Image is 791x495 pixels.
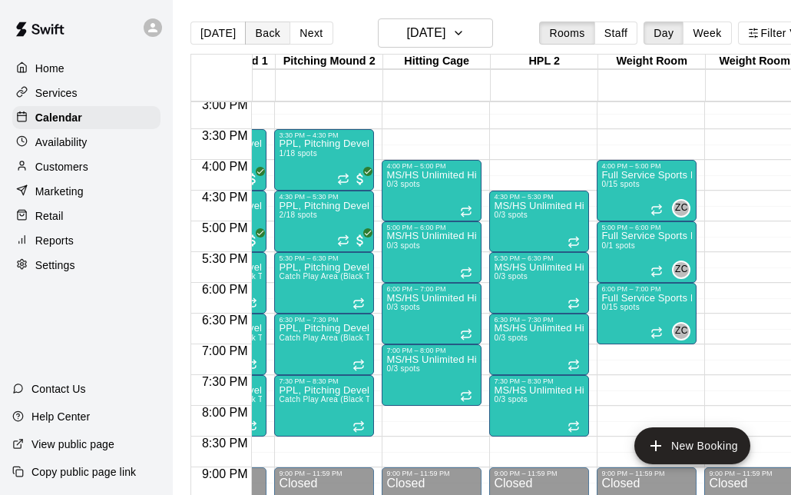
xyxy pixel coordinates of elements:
span: 4:00 PM [198,160,252,173]
p: Availability [35,135,88,150]
div: Zac Conner [672,322,690,341]
div: 7:00 PM – 8:00 PM: MS/HS Unlimited Hitting [382,344,482,406]
span: 5:30 PM [198,252,252,265]
span: 0/3 spots filled [494,334,528,342]
div: 4:30 PM – 5:30 PM: MS/HS Unlimited Hitting [489,191,589,252]
a: Calendar [12,106,161,129]
a: Availability [12,131,161,154]
div: 6:30 PM – 7:30 PM: MS/HS Unlimited Hitting [489,314,589,375]
button: add [634,427,750,464]
div: 9:00 PM – 11:59 PM [494,470,584,477]
span: Zac Conner [678,322,690,341]
p: Calendar [35,110,82,125]
div: 7:00 PM – 8:00 PM [386,347,477,354]
div: 5:00 PM – 6:00 PM: MS/HS Unlimited Hitting [382,221,482,283]
span: 0/15 spots filled [601,303,639,311]
p: Settings [35,257,75,273]
span: Recurring event [568,236,580,248]
span: 0/3 spots filled [494,211,528,219]
div: 6:00 PM – 7:00 PM: Full Service Sports Performance [597,283,697,344]
span: 0/15 spots filled [601,180,639,188]
span: 4:30 PM [198,191,252,204]
div: 3:30 PM – 4:30 PM [279,131,369,139]
a: Reports [12,229,161,252]
p: Customers [35,159,88,174]
span: Catch Play Area (Black Turf), [GEOGRAPHIC_DATA] 1, [GEOGRAPHIC_DATA], Flex Space (PPL, Green Turf) [279,395,680,404]
span: 0/3 spots filled [386,303,420,311]
div: 4:30 PM – 5:30 PM [279,193,369,201]
div: 5:30 PM – 6:30 PM: MS/HS Unlimited Hitting [489,252,589,314]
span: Recurring event [337,173,349,185]
span: All customers have paid [352,233,368,248]
span: 0/3 spots filled [494,272,528,281]
span: 1/18 spots filled [279,149,316,158]
span: 0/3 spots filled [386,180,420,188]
div: 5:00 PM – 6:00 PM [601,224,692,231]
p: Services [35,85,78,101]
a: Customers [12,155,161,178]
span: 8:30 PM [198,437,252,450]
span: ZC [675,262,688,277]
span: Recurring event [650,204,663,216]
p: Copy public page link [31,464,136,480]
a: Retail [12,204,161,228]
div: 4:30 PM – 5:30 PM [494,193,584,201]
p: View public page [31,437,114,452]
button: [DATE] [190,22,246,45]
p: Help Center [31,409,90,424]
span: Recurring event [337,234,349,247]
span: Catch Play Area (Black Turf), [GEOGRAPHIC_DATA] 1, [GEOGRAPHIC_DATA], Flex Space (PPL, Green Turf) [279,272,680,281]
div: 5:30 PM – 6:30 PM: PPL, Pitching Development Session [274,252,374,314]
span: 9:00 PM [198,467,252,480]
span: 3:30 PM [198,129,252,142]
div: Zac Conner [672,261,690,279]
span: Recurring event [650,265,663,277]
div: Weight Room [598,55,706,69]
div: Hitting Cage [383,55,491,69]
button: Back [245,22,290,45]
span: 7:30 PM [198,375,252,388]
div: 9:00 PM – 11:59 PM [601,470,692,477]
p: Retail [35,208,64,224]
span: 0/3 spots filled [386,364,420,373]
span: Recurring event [568,359,580,371]
a: Services [12,81,161,105]
span: 2/18 spots filled [279,211,316,219]
span: All customers have paid [352,171,368,187]
span: Recurring event [460,390,472,402]
div: 6:30 PM – 7:30 PM: PPL, Pitching Development Session [274,314,374,375]
div: 6:30 PM – 7:30 PM [494,316,584,324]
span: Recurring event [352,420,365,433]
span: Recurring event [568,420,580,433]
button: Week [683,22,731,45]
span: Recurring event [650,327,663,339]
div: 5:00 PM – 6:00 PM [386,224,477,231]
div: 4:00 PM – 5:00 PM: MS/HS Unlimited Hitting [382,160,482,221]
div: 6:00 PM – 7:00 PM [386,285,477,293]
span: 0/3 spots filled [386,241,420,250]
span: Zac Conner [678,199,690,218]
span: Recurring event [460,205,472,218]
span: ZC [675,201,688,216]
a: Settings [12,254,161,277]
div: 7:30 PM – 8:30 PM [279,377,369,385]
span: Recurring event [352,297,365,310]
span: 0/3 spots filled [494,395,528,404]
div: Zac Conner [672,199,690,218]
span: 6:30 PM [198,314,252,327]
div: 5:30 PM – 6:30 PM [494,254,584,262]
span: All customers have paid [245,233,260,248]
span: ZC [675,324,688,339]
div: 4:30 PM – 5:30 PM: PPL, Pitching Development Session [274,191,374,252]
span: 8:00 PM [198,406,252,419]
button: Rooms [539,22,594,45]
div: 7:30 PM – 8:30 PM: PPL, Pitching Development Session [274,375,374,437]
div: 9:00 PM – 11:59 PM [279,470,369,477]
span: Recurring event [460,328,472,341]
a: Home [12,57,161,80]
span: Zac Conner [678,261,690,279]
button: Day [644,22,683,45]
